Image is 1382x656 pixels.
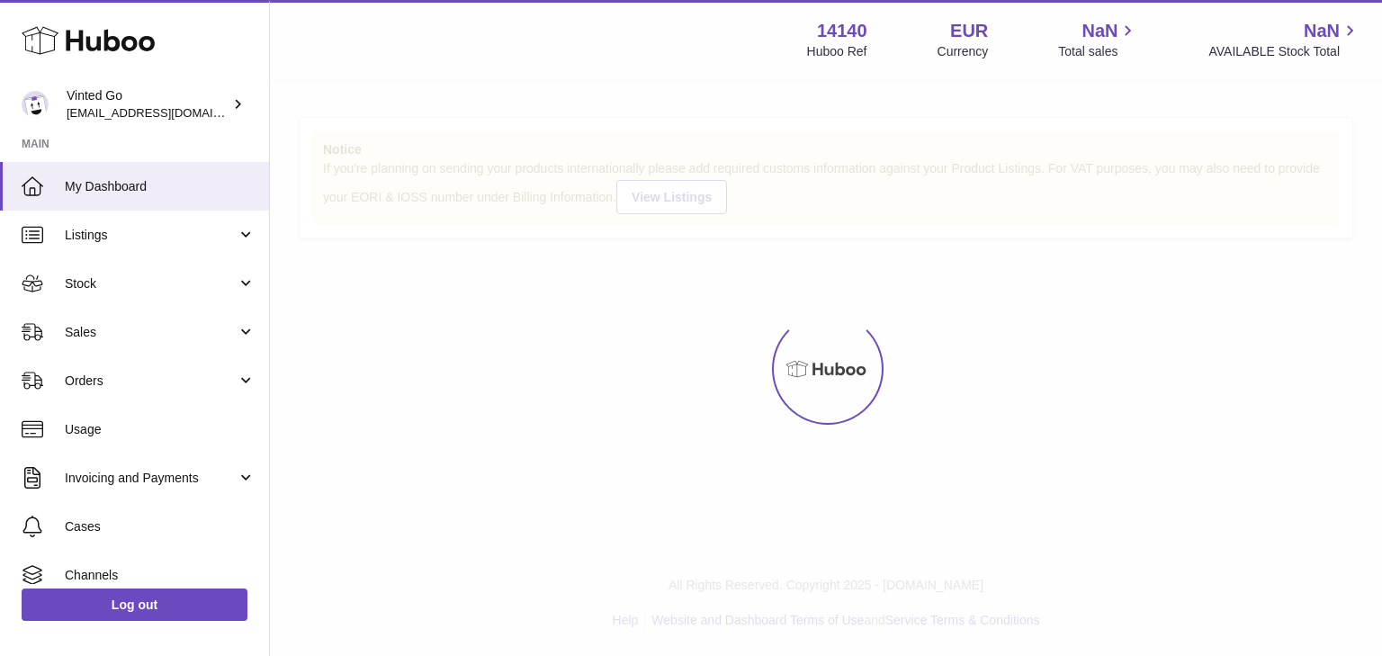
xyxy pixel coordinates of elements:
[1081,19,1117,43] span: NaN
[817,19,867,43] strong: 14140
[65,324,237,341] span: Sales
[1304,19,1340,43] span: NaN
[807,43,867,60] div: Huboo Ref
[67,105,265,120] span: [EMAIL_ADDRESS][DOMAIN_NAME]
[65,470,237,487] span: Invoicing and Payments
[65,421,256,438] span: Usage
[1208,43,1360,60] span: AVAILABLE Stock Total
[65,373,237,390] span: Orders
[1058,43,1138,60] span: Total sales
[22,589,247,621] a: Log out
[65,518,256,535] span: Cases
[65,178,256,195] span: My Dashboard
[950,19,988,43] strong: EUR
[1058,19,1138,60] a: NaN Total sales
[65,227,237,244] span: Listings
[67,87,229,121] div: Vinted Go
[1208,19,1360,60] a: NaN AVAILABLE Stock Total
[65,567,256,584] span: Channels
[938,43,989,60] div: Currency
[65,275,237,292] span: Stock
[22,91,49,118] img: internalAdmin-14140@internal.huboo.com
